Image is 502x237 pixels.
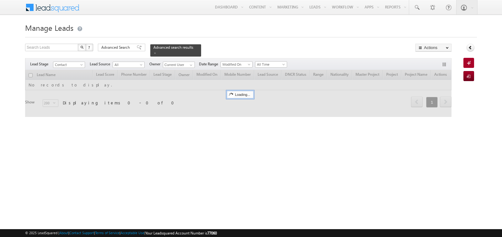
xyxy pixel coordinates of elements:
[415,44,451,52] button: Actions
[86,44,93,51] button: ?
[59,231,68,235] a: About
[221,61,253,68] a: Modified On
[145,231,217,235] span: Your Leadsquared Account Number is
[163,62,195,68] input: Type to Search
[101,45,132,50] span: Advanced Search
[120,231,144,235] a: Acceptable Use
[80,46,83,49] img: Search
[186,62,194,68] a: Show All Items
[69,231,94,235] a: Contact Support
[88,45,91,50] span: ?
[153,45,193,50] span: Advanced search results
[255,61,287,68] a: All Time
[149,61,163,67] span: Owner
[199,61,221,67] span: Date Range
[53,62,85,68] a: Contact
[113,62,143,68] span: All
[25,23,73,33] span: Manage Leads
[227,91,254,98] div: Loading...
[25,230,217,236] span: © 2025 LeadSquared | | | | |
[95,231,120,235] a: Terms of Service
[221,62,251,67] span: Modified On
[53,62,83,68] span: Contact
[207,231,217,235] span: 77060
[30,61,53,67] span: Lead Stage
[90,61,113,67] span: Lead Source
[113,62,145,68] a: All
[255,62,285,67] span: All Time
